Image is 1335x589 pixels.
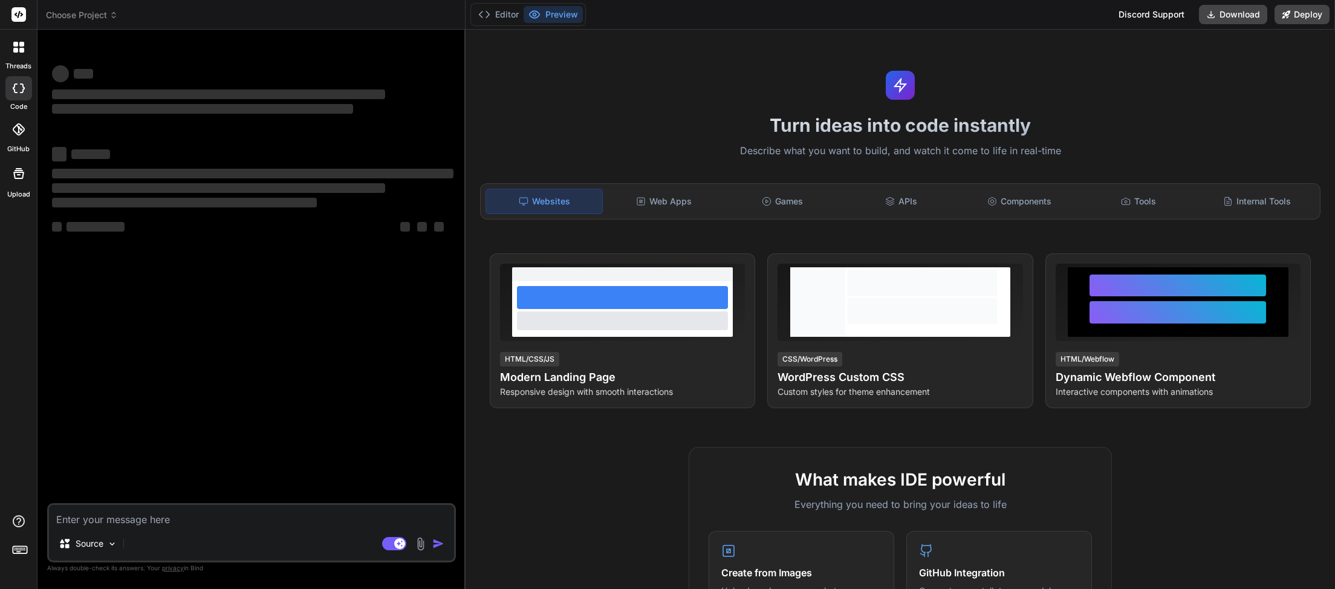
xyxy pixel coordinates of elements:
[500,386,745,398] p: Responsive design with smooth interactions
[52,65,69,82] span: ‌
[919,565,1079,580] h4: GitHub Integration
[5,61,31,71] label: threads
[473,114,1328,136] h1: Turn ideas into code instantly
[500,369,745,386] h4: Modern Landing Page
[52,104,353,114] span: ‌
[709,497,1092,512] p: Everything you need to bring your ideas to life
[52,198,317,207] span: ‌
[473,143,1328,159] p: Describe what you want to build, and watch it come to life in real-time
[417,222,427,232] span: ‌
[1056,369,1301,386] h4: Dynamic Webflow Component
[47,562,456,574] p: Always double-check its answers. Your in Bind
[1275,5,1330,24] button: Deploy
[434,222,444,232] span: ‌
[709,467,1092,492] h2: What makes IDE powerful
[1056,352,1119,366] div: HTML/Webflow
[486,189,603,214] div: Websites
[7,189,30,200] label: Upload
[843,189,959,214] div: APIs
[52,89,385,99] span: ‌
[605,189,721,214] div: Web Apps
[46,9,118,21] span: Choose Project
[721,565,882,580] h4: Create from Images
[524,6,583,23] button: Preview
[1111,5,1192,24] div: Discord Support
[724,189,840,214] div: Games
[52,169,453,178] span: ‌
[52,183,385,193] span: ‌
[1080,189,1197,214] div: Tools
[1199,5,1267,24] button: Download
[778,352,842,366] div: CSS/WordPress
[414,537,427,551] img: attachment
[10,102,27,112] label: code
[162,564,184,571] span: privacy
[67,222,125,232] span: ‌
[778,386,1022,398] p: Custom styles for theme enhancement
[500,352,559,366] div: HTML/CSS/JS
[400,222,410,232] span: ‌
[473,6,524,23] button: Editor
[71,149,110,159] span: ‌
[52,147,67,161] span: ‌
[107,539,117,549] img: Pick Models
[432,538,444,550] img: icon
[778,369,1022,386] h4: WordPress Custom CSS
[76,538,103,550] p: Source
[74,69,93,79] span: ‌
[961,189,1077,214] div: Components
[1056,386,1301,398] p: Interactive components with animations
[52,222,62,232] span: ‌
[7,144,30,154] label: GitHub
[1199,189,1315,214] div: Internal Tools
